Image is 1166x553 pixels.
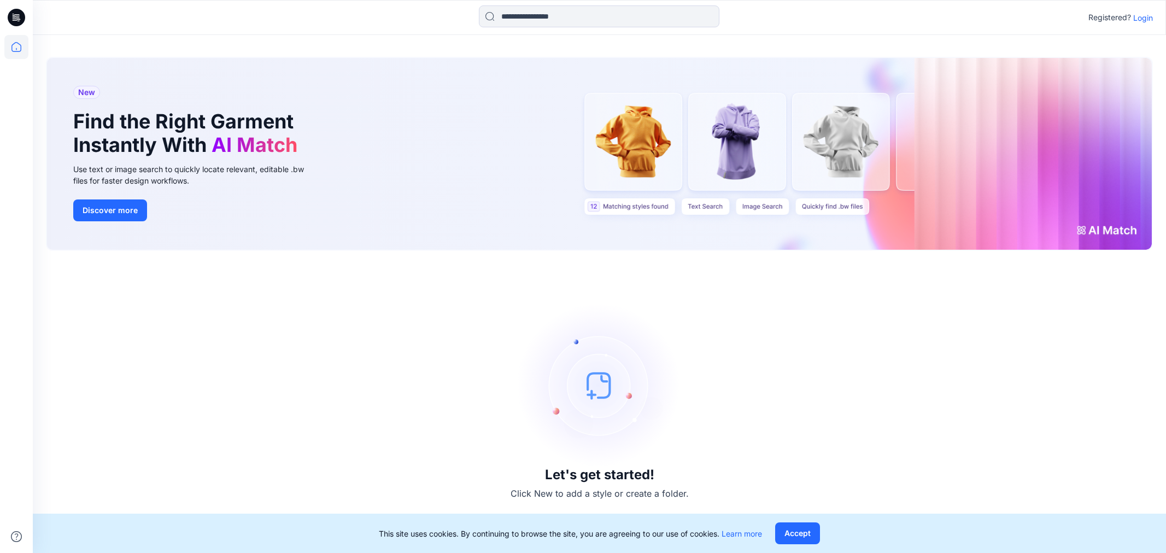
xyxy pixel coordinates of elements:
[73,163,319,186] div: Use text or image search to quickly locate relevant, editable .bw files for faster design workflows.
[73,199,147,221] button: Discover more
[379,528,762,539] p: This site uses cookies. By continuing to browse the site, you are agreeing to our use of cookies.
[212,133,297,157] span: AI Match
[722,529,762,538] a: Learn more
[775,522,820,544] button: Accept
[545,467,654,483] h3: Let's get started!
[78,86,95,99] span: New
[73,110,303,157] h1: Find the Right Garment Instantly With
[1088,11,1131,24] p: Registered?
[518,303,682,467] img: empty-state-image.svg
[1133,12,1153,23] p: Login
[511,487,689,500] p: Click New to add a style or create a folder.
